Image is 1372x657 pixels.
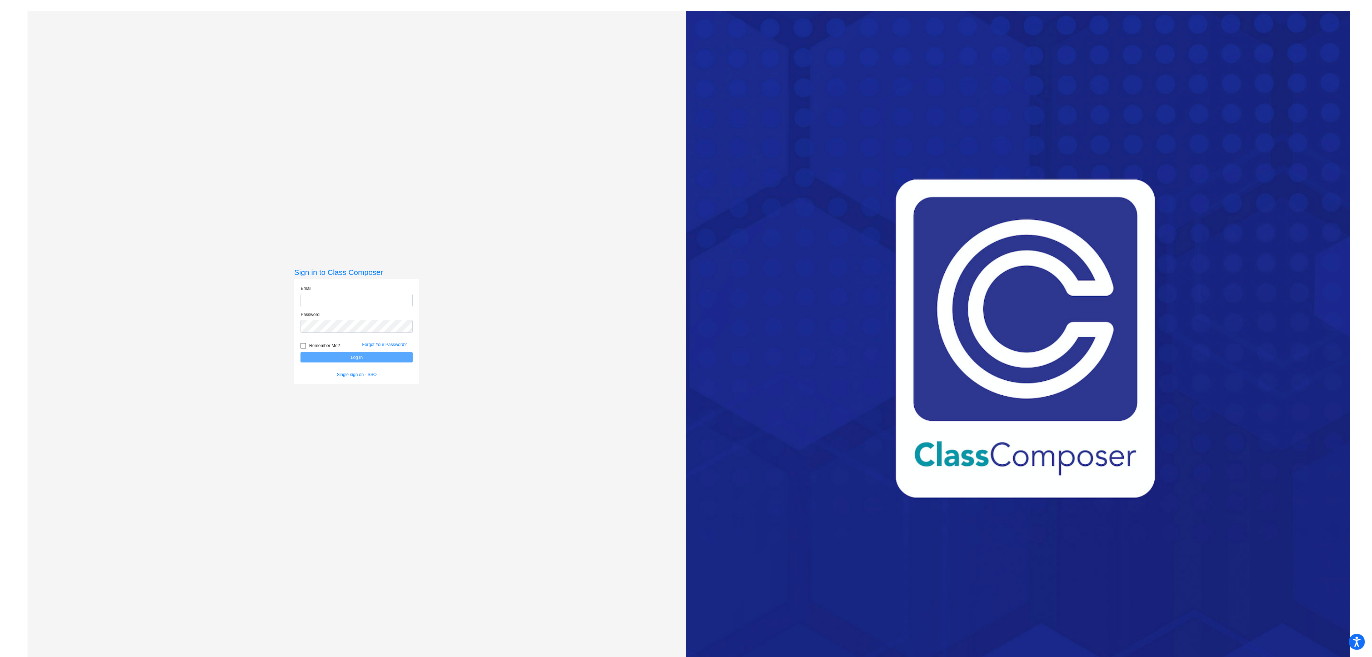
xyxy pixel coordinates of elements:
[337,372,377,377] a: Single sign on - SSO
[294,268,419,277] h3: Sign in to Class Composer
[300,285,311,292] label: Email
[362,342,407,347] a: Forgot Your Password?
[300,352,413,362] button: Log In
[300,311,319,318] label: Password
[309,341,340,350] span: Remember Me?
